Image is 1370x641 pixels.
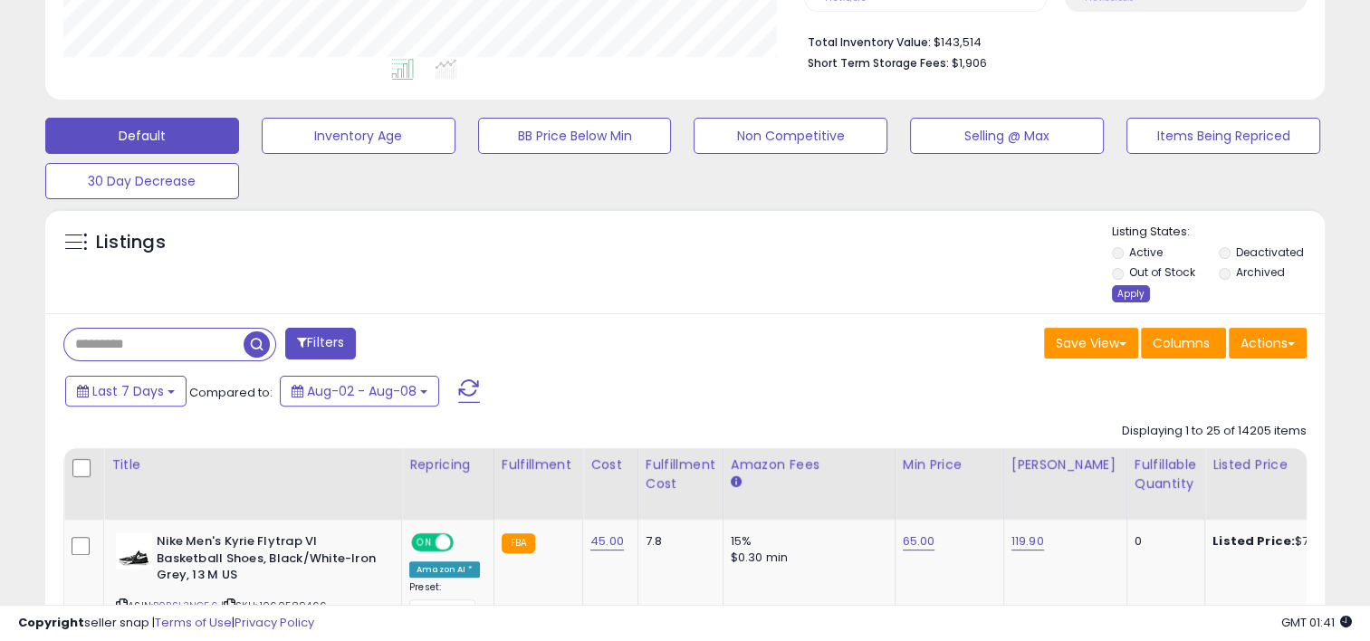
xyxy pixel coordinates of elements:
[1135,455,1197,493] div: Fulfillable Quantity
[307,382,417,400] span: Aug-02 - Aug-08
[1011,532,1044,550] a: 119.90
[280,376,439,407] button: Aug-02 - Aug-08
[96,230,166,255] h5: Listings
[1126,118,1320,154] button: Items Being Repriced
[262,118,455,154] button: Inventory Age
[502,455,575,474] div: Fulfillment
[1135,533,1191,550] div: 0
[1011,455,1119,474] div: [PERSON_NAME]
[590,455,630,474] div: Cost
[413,535,436,550] span: ON
[646,455,715,493] div: Fulfillment Cost
[111,455,394,474] div: Title
[1212,532,1295,550] b: Listed Price:
[807,30,1293,52] li: $143,514
[951,54,986,72] span: $1,906
[731,455,887,474] div: Amazon Fees
[45,118,239,154] button: Default
[903,532,935,550] a: 65.00
[590,532,624,550] a: 45.00
[694,118,887,154] button: Non Competitive
[731,474,742,491] small: Amazon Fees.
[157,533,377,588] b: Nike Men's Kyrie Flytrap VI Basketball Shoes, Black/White-Iron Grey, 13 M US
[1212,533,1363,550] div: $79.00
[1129,264,1195,280] label: Out of Stock
[45,163,239,199] button: 30 Day Decrease
[92,382,164,400] span: Last 7 Days
[731,533,881,550] div: 15%
[478,118,672,154] button: BB Price Below Min
[646,533,709,550] div: 7.8
[807,55,948,71] b: Short Term Storage Fees:
[807,34,930,50] b: Total Inventory Value:
[409,455,486,474] div: Repricing
[1044,328,1138,359] button: Save View
[731,550,881,566] div: $0.30 min
[1153,334,1210,352] span: Columns
[1212,455,1369,474] div: Listed Price
[1281,614,1352,631] span: 2025-08-16 01:41 GMT
[155,614,232,631] a: Terms of Use
[1112,224,1325,241] p: Listing States:
[1141,328,1226,359] button: Columns
[1229,328,1307,359] button: Actions
[1129,244,1163,260] label: Active
[409,561,480,578] div: Amazon AI *
[116,533,152,569] img: 41upBcfXljL._SL40_.jpg
[285,328,356,359] button: Filters
[18,614,84,631] strong: Copyright
[18,615,314,632] div: seller snap | |
[409,581,480,622] div: Preset:
[451,535,480,550] span: OFF
[235,614,314,631] a: Privacy Policy
[1236,264,1285,280] label: Archived
[1236,244,1304,260] label: Deactivated
[910,118,1104,154] button: Selling @ Max
[502,533,535,553] small: FBA
[1122,423,1307,440] div: Displaying 1 to 25 of 14205 items
[903,455,996,474] div: Min Price
[1112,285,1150,302] div: Apply
[65,376,187,407] button: Last 7 Days
[189,384,273,401] span: Compared to:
